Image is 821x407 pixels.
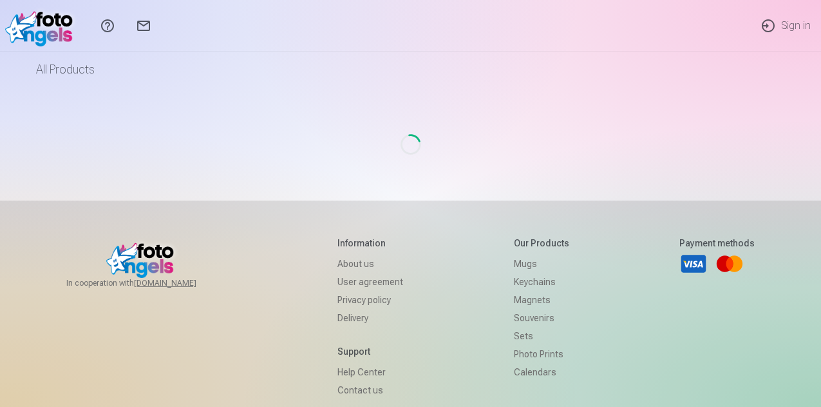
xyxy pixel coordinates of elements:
[514,273,569,291] a: Keychains
[337,237,403,250] h5: Information
[337,363,403,381] a: Help Center
[679,250,708,278] a: Visa
[337,273,403,291] a: User agreement
[514,255,569,273] a: Mugs
[514,345,569,363] a: Photo prints
[514,237,569,250] h5: Our products
[66,278,227,288] span: In cooperation with
[134,278,227,288] a: [DOMAIN_NAME]
[679,237,755,250] h5: Payment methods
[514,309,569,327] a: Souvenirs
[514,363,569,381] a: Calendars
[5,5,79,46] img: /v1
[337,345,403,358] h5: Support
[337,255,403,273] a: About us
[715,250,744,278] a: Mastercard
[337,309,403,327] a: Delivery
[337,381,403,399] a: Contact us
[337,291,403,309] a: Privacy policy
[514,291,569,309] a: Magnets
[514,327,569,345] a: Sets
